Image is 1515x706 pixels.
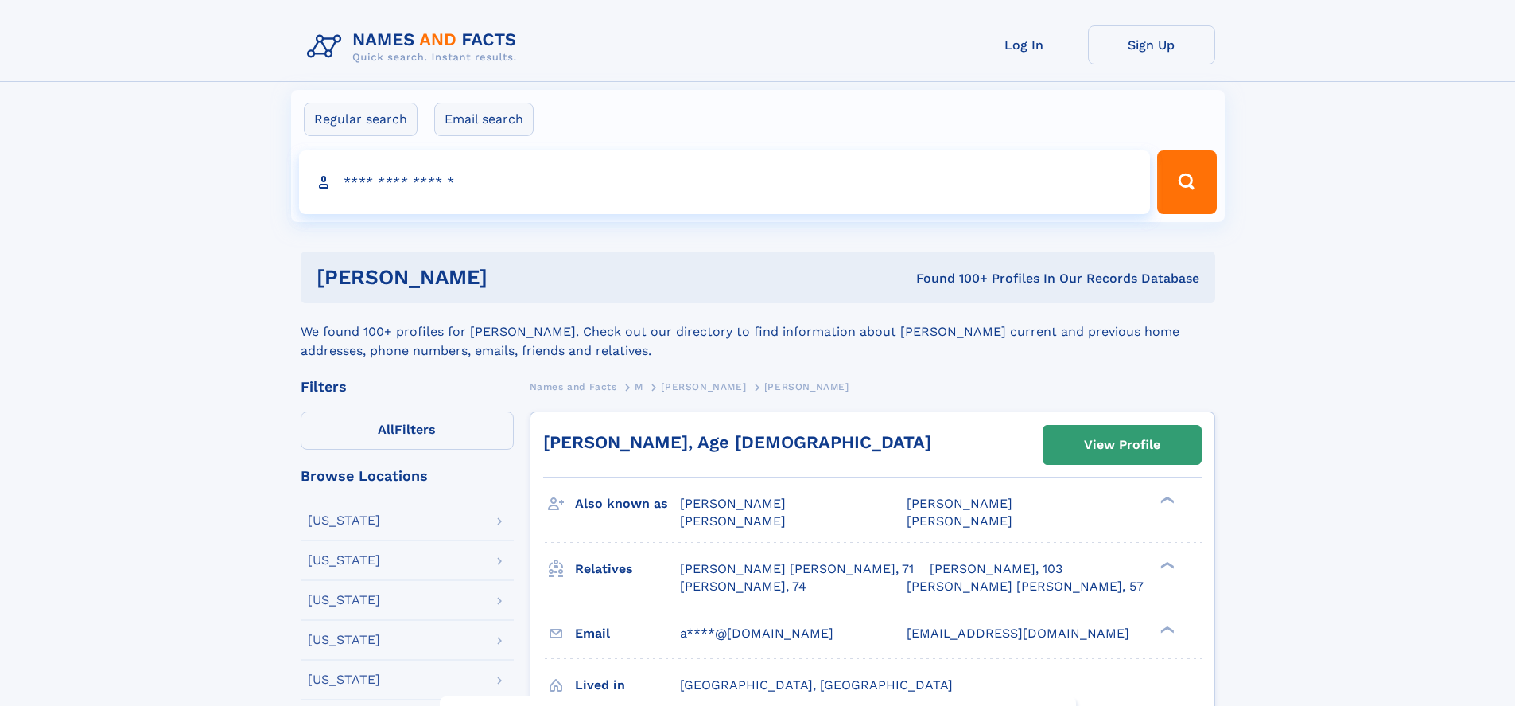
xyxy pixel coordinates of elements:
a: [PERSON_NAME], Age [DEMOGRAPHIC_DATA] [543,432,931,452]
a: [PERSON_NAME], 103 [930,560,1062,578]
label: Regular search [304,103,418,136]
h3: Also known as [575,490,680,517]
a: Names and Facts [530,376,617,396]
a: Sign Up [1088,25,1215,64]
div: [US_STATE] [308,634,380,646]
div: We found 100+ profiles for [PERSON_NAME]. Check out our directory to find information about [PERS... [301,303,1215,361]
label: Filters [301,412,514,450]
div: [US_STATE] [308,554,380,567]
h3: Email [575,620,680,647]
div: View Profile [1084,427,1160,463]
span: [PERSON_NAME] [764,381,849,392]
a: [PERSON_NAME] [661,376,746,396]
a: M [635,376,643,396]
a: [PERSON_NAME], 74 [680,578,806,595]
span: [PERSON_NAME] [680,496,786,511]
button: Search Button [1157,150,1216,214]
span: [GEOGRAPHIC_DATA], [GEOGRAPHIC_DATA] [680,677,953,692]
span: [PERSON_NAME] [680,513,786,529]
h3: Relatives [575,556,680,583]
span: [PERSON_NAME] [907,513,1012,529]
div: ❯ [1156,560,1175,570]
div: Browse Locations [301,469,514,483]
span: All [378,422,394,437]
span: [PERSON_NAME] [907,496,1012,511]
div: Found 100+ Profiles In Our Records Database [701,270,1199,287]
a: View Profile [1043,426,1201,464]
div: [US_STATE] [308,673,380,686]
h3: Lived in [575,672,680,699]
span: M [635,381,643,392]
h1: [PERSON_NAME] [317,267,702,287]
div: [US_STATE] [308,594,380,607]
span: [EMAIL_ADDRESS][DOMAIN_NAME] [907,626,1129,641]
img: Logo Names and Facts [301,25,530,68]
label: Email search [434,103,534,136]
div: ❯ [1156,495,1175,505]
a: [PERSON_NAME] [PERSON_NAME], 57 [907,578,1144,595]
a: Log In [961,25,1088,64]
div: [US_STATE] [308,514,380,527]
span: [PERSON_NAME] [661,381,746,392]
input: search input [299,150,1151,214]
div: ❯ [1156,624,1175,634]
div: Filters [301,380,514,394]
a: [PERSON_NAME] [PERSON_NAME], 71 [680,560,914,578]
